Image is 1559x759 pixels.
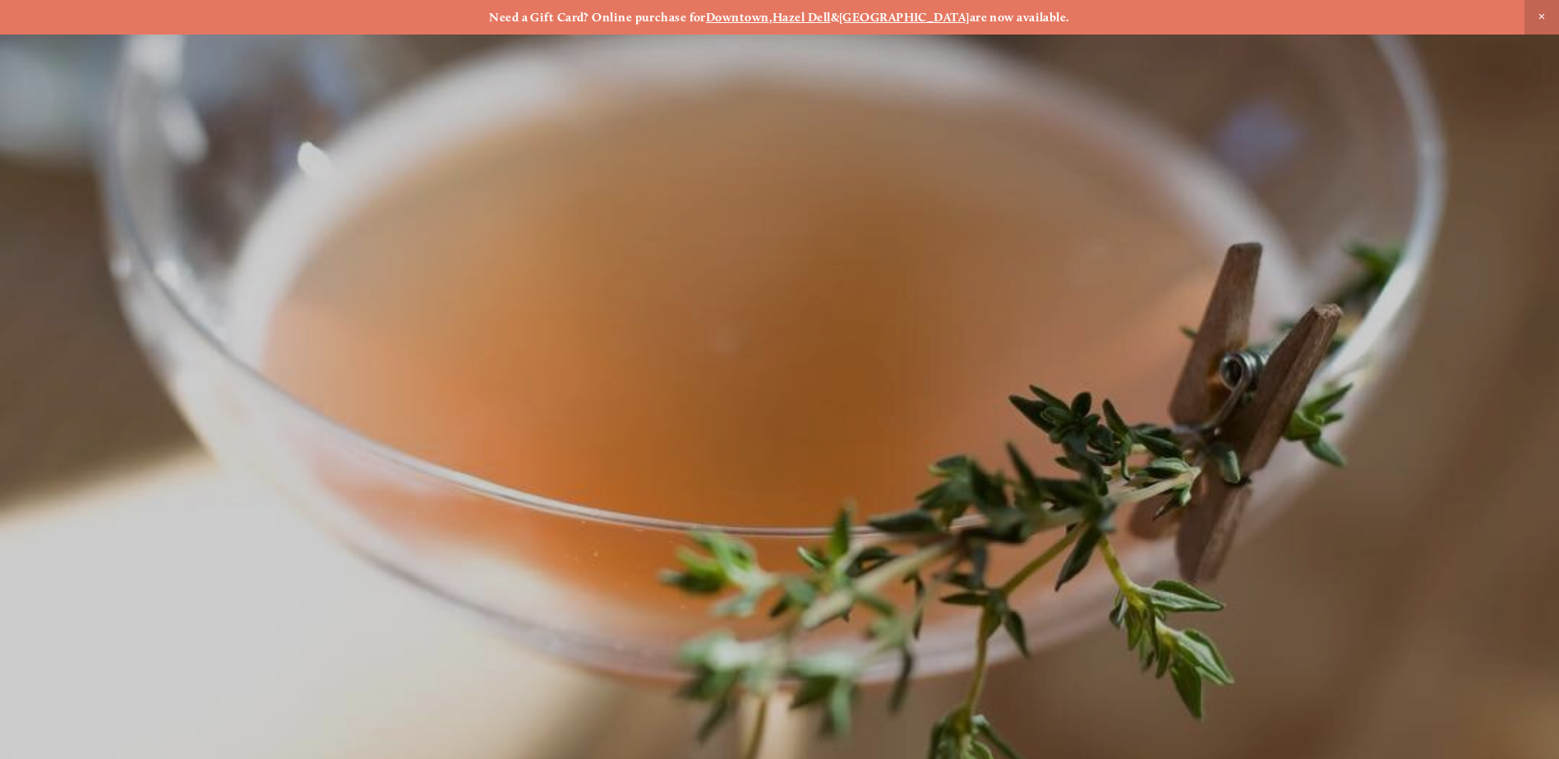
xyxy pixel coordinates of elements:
[773,10,831,25] a: Hazel Dell
[970,10,1070,25] strong: are now available.
[489,10,706,25] strong: Need a Gift Card? Online purchase for
[706,10,769,25] a: Downtown
[831,10,839,25] strong: &
[769,10,773,25] strong: ,
[839,10,970,25] a: [GEOGRAPHIC_DATA]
